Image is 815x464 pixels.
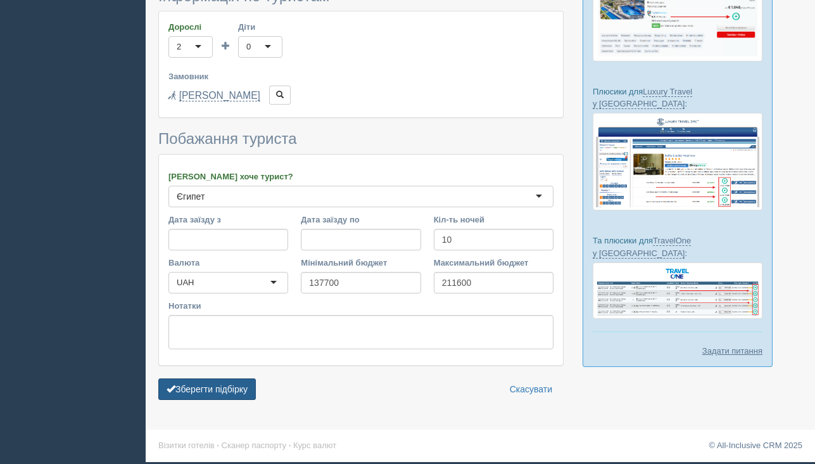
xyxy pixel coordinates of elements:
[158,130,297,147] span: Побажання туриста
[301,257,420,269] label: Мінімальний бюджет
[593,87,692,109] a: Luxury Travel у [GEOGRAPHIC_DATA]
[289,441,291,450] span: ·
[177,41,181,53] div: 2
[168,21,213,33] label: Дорослі
[177,190,205,203] div: Єгипет
[238,21,282,33] label: Діти
[168,300,553,312] label: Нотатки
[177,276,194,289] div: UAH
[702,345,762,357] a: Задати питання
[293,441,336,450] a: Курс валют
[593,113,762,210] img: luxury-travel-%D0%BF%D0%BE%D0%B4%D0%B1%D0%BE%D1%80%D0%BA%D0%B0-%D1%81%D1%80%D0%BC-%D0%B4%D0%BB%D1...
[168,257,288,269] label: Валюта
[434,229,553,250] input: 7-10 або 7,10,14
[434,257,553,269] label: Максимальний бюджет
[502,378,560,400] a: Скасувати
[217,441,219,450] span: ·
[246,41,251,53] div: 0
[593,236,691,258] a: TravelOne у [GEOGRAPHIC_DATA]
[593,235,762,259] p: Та плюсики для :
[179,90,260,101] a: [PERSON_NAME]
[301,214,420,226] label: Дата заїзду по
[434,214,553,226] label: Кіл-ть ночей
[222,441,286,450] a: Сканер паспорту
[168,171,553,183] label: [PERSON_NAME] хоче турист?
[593,86,762,110] p: Плюсики для :
[158,378,256,400] button: Зберегти підбірку
[593,262,762,319] img: travel-one-%D0%BF%D1%96%D0%B4%D0%B1%D1%96%D1%80%D0%BA%D0%B0-%D1%81%D1%80%D0%BC-%D0%B4%D0%BB%D1%8F...
[709,441,802,450] a: © All-Inclusive CRM 2025
[158,441,215,450] a: Візитки готелів
[168,70,553,82] label: Замовник
[168,214,288,226] label: Дата заїзду з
